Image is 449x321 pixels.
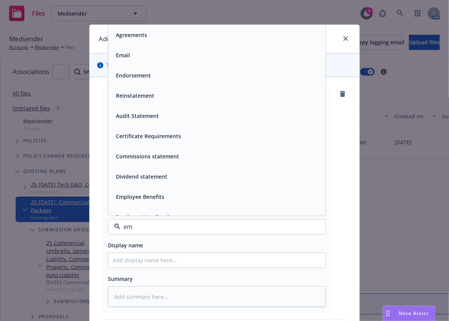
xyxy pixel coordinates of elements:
[338,89,347,98] a: remove
[116,112,159,120] button: Audit Statement
[383,306,393,321] div: Drag to move
[116,152,179,160] button: Commissions statement
[116,213,170,221] button: Employee Handbook
[116,71,151,79] button: Endorsement
[108,275,133,282] span: Summary
[116,92,154,100] button: Reinstatement
[116,132,181,140] button: Certificate Requirements
[108,253,326,268] input: Add display name here...
[120,222,310,231] input: Filter by keyword
[116,193,164,201] button: Employee Benefits
[399,310,429,316] span: Nova Assist
[116,51,130,59] button: Email
[383,306,435,321] button: Nova Assist
[108,242,143,249] span: Display name
[116,31,147,39] button: Agreements
[99,34,124,44] h1: Add files
[106,61,296,69] span: The uploaded files will be associated with
[341,34,350,43] a: close
[116,173,167,181] button: Dividend statement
